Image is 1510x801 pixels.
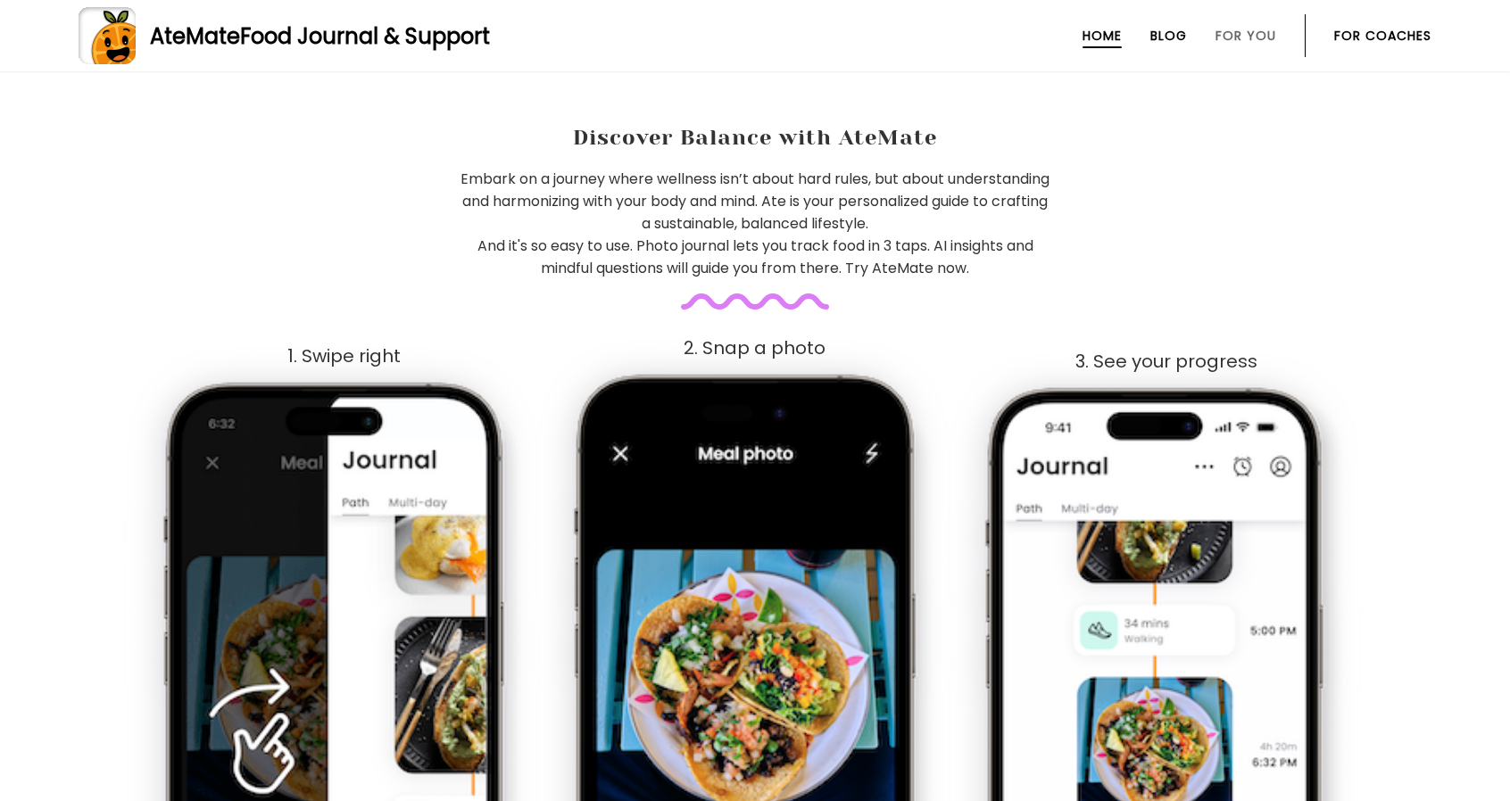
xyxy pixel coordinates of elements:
div: 1. Swipe right [140,346,548,367]
span: Food Journal & Support [240,21,490,51]
div: 2. Snap a photo [552,338,959,359]
a: Home [1083,29,1122,43]
a: For Coaches [1334,29,1431,43]
a: Blog [1150,29,1187,43]
p: Embark on a journey where wellness isn’t about hard rules, but about understanding and harmonizin... [459,168,1051,279]
a: AteMateFood Journal & Support [79,7,1431,64]
div: AteMate [136,21,490,52]
div: 3. See your progress [962,351,1370,372]
a: For You [1215,29,1276,43]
